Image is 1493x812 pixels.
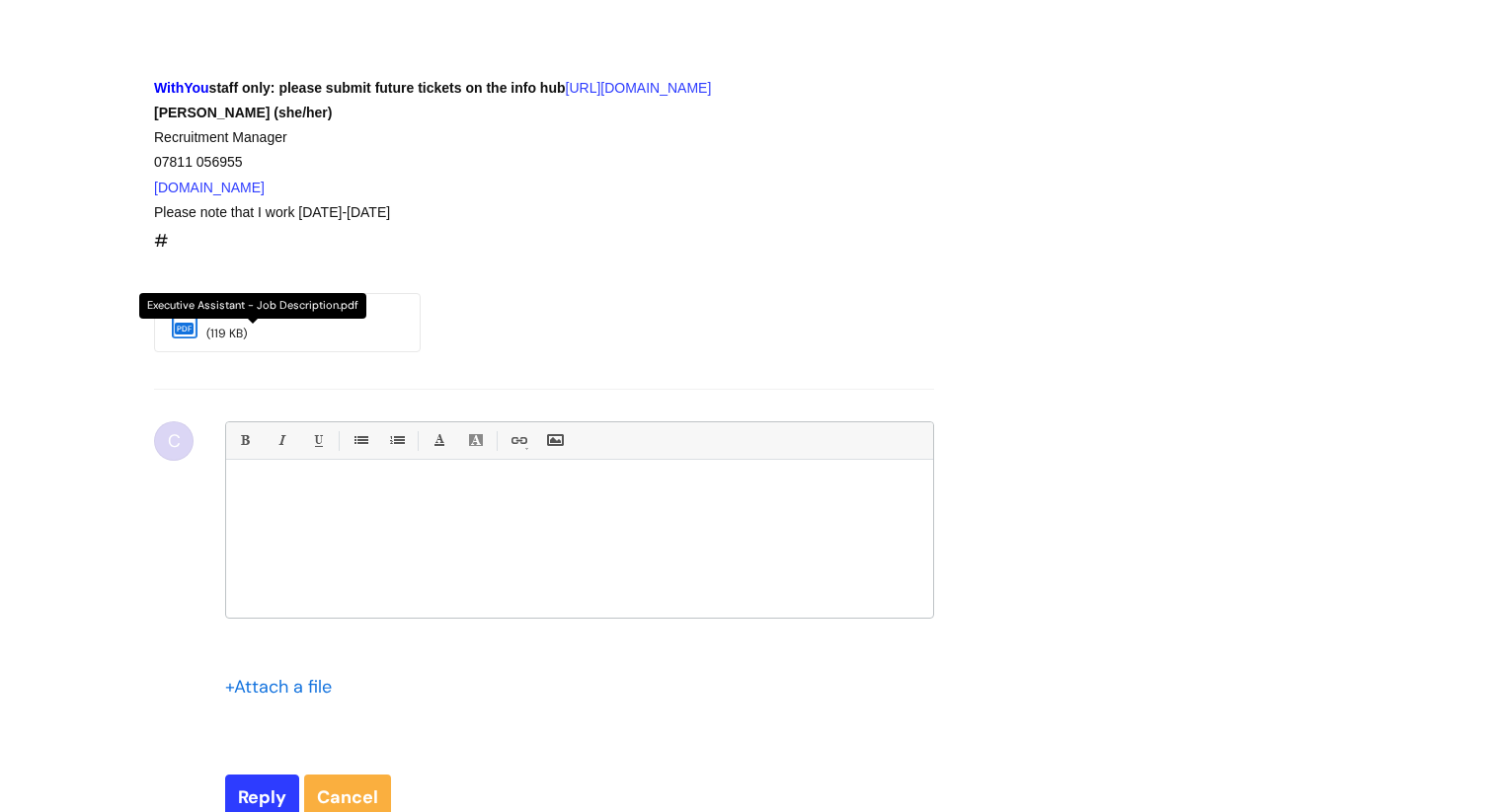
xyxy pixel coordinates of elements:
[139,293,366,319] div: Executive Assistant - Job Description.pdf
[225,671,344,702] div: Attach a file
[154,105,332,120] strong: [PERSON_NAME] (she/her)
[154,150,863,175] div: 07811 056955
[232,428,257,453] a: Bold (⌘B)
[384,428,409,453] a: 1. Ordered List (⌘⇧8)
[154,80,209,96] span: WithYou
[305,428,330,453] a: Underline(⌘U)
[225,675,234,699] span: +
[427,428,451,453] a: Font Color
[154,421,194,461] div: C
[154,180,265,195] a: [DOMAIN_NAME]
[154,125,863,150] div: Recruitment Manager
[154,200,863,225] div: Please note that I work [DATE]-[DATE]
[206,324,364,345] div: (119 KB)
[566,80,712,96] a: [URL][DOMAIN_NAME]
[175,323,194,334] span: pdf
[348,428,372,453] a: • Unordered List (⌘⇧7)
[269,428,293,453] a: Italic (⌘I)
[154,80,566,96] strong: staff only: please submit future tickets on the info hub
[463,428,488,453] a: Back Color
[506,428,530,453] a: Link
[542,428,567,453] a: Insert Image...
